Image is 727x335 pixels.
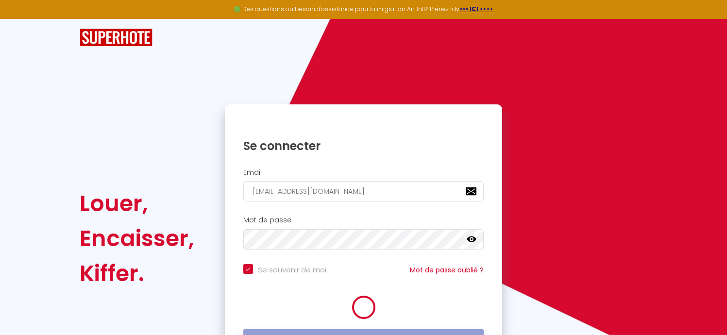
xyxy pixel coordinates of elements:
[459,5,493,13] a: >>> ICI <<<<
[80,256,194,291] div: Kiffer.
[80,186,194,221] div: Louer,
[410,265,484,275] a: Mot de passe oublié ?
[243,168,484,177] h2: Email
[243,181,484,201] input: Ton Email
[80,29,152,47] img: SuperHote logo
[80,221,194,256] div: Encaisser,
[243,138,484,153] h1: Se connecter
[243,216,484,224] h2: Mot de passe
